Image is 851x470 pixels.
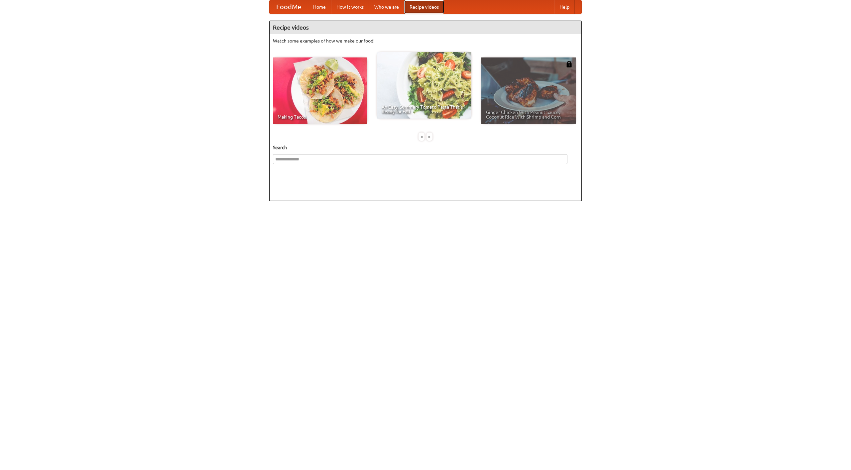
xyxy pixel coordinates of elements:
a: Recipe videos [404,0,444,14]
a: An Easy, Summery Tomato Pasta That's Ready for Fall [377,52,471,119]
h5: Search [273,144,578,151]
a: Home [308,0,331,14]
a: Help [554,0,575,14]
a: Making Tacos [273,57,367,124]
a: FoodMe [270,0,308,14]
div: « [419,133,425,141]
div: » [426,133,432,141]
a: Who we are [369,0,404,14]
p: Watch some examples of how we make our food! [273,38,578,44]
span: Making Tacos [278,115,363,119]
img: 483408.png [566,61,572,67]
h4: Recipe videos [270,21,581,34]
span: An Easy, Summery Tomato Pasta That's Ready for Fall [382,105,467,114]
a: How it works [331,0,369,14]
